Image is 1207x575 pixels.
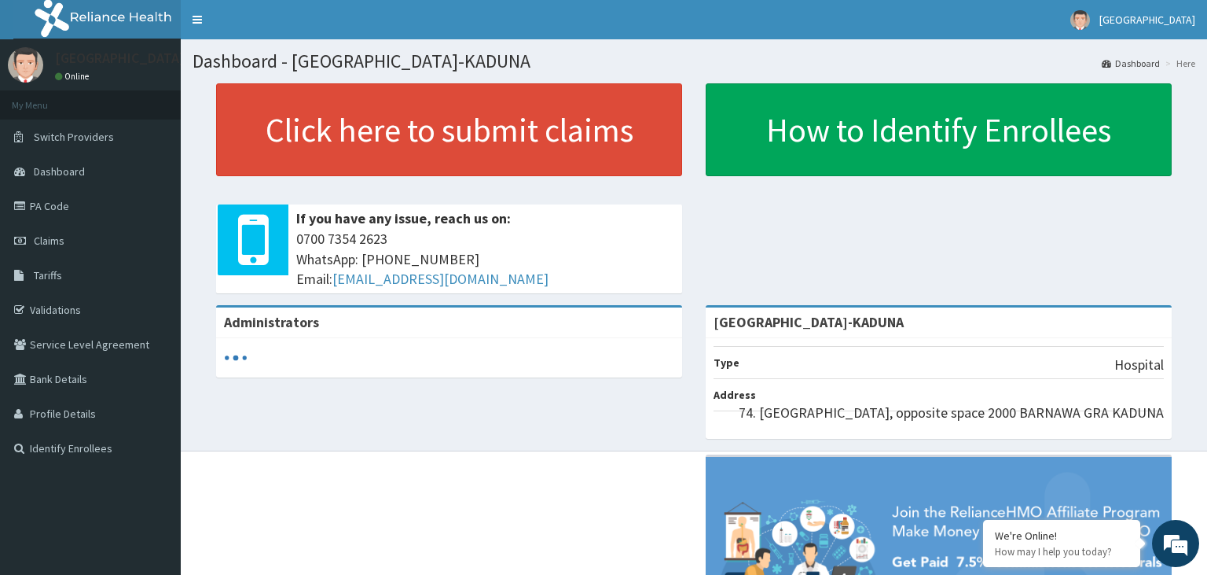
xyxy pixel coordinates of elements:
a: Online [55,71,93,82]
span: Tariffs [34,268,62,282]
div: We're Online! [995,529,1128,543]
a: How to Identify Enrollees [706,83,1172,176]
strong: [GEOGRAPHIC_DATA]-KADUNA [714,313,904,331]
b: Address [714,388,756,402]
span: Dashboard [34,164,85,179]
b: Administrators [224,313,319,331]
li: Here [1161,57,1195,70]
a: Dashboard [1102,57,1160,70]
span: Switch Providers [34,130,114,144]
img: User Image [8,47,43,83]
p: [GEOGRAPHIC_DATA] [55,51,185,65]
p: How may I help you today? [995,545,1128,558]
a: [EMAIL_ADDRESS][DOMAIN_NAME] [332,270,548,288]
p: Hospital [1114,355,1164,375]
p: 74. [GEOGRAPHIC_DATA], opposite space 2000 BARNAWA GRA KADUNA [739,403,1164,423]
b: Type [714,356,739,370]
a: Click here to submit claims [216,83,682,176]
h1: Dashboard - [GEOGRAPHIC_DATA]-KADUNA [193,51,1195,72]
span: Claims [34,234,64,248]
img: User Image [1070,10,1090,30]
b: If you have any issue, reach us on: [296,209,511,227]
svg: audio-loading [224,346,248,370]
span: [GEOGRAPHIC_DATA] [1099,13,1195,27]
span: 0700 7354 2623 WhatsApp: [PHONE_NUMBER] Email: [296,229,674,289]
